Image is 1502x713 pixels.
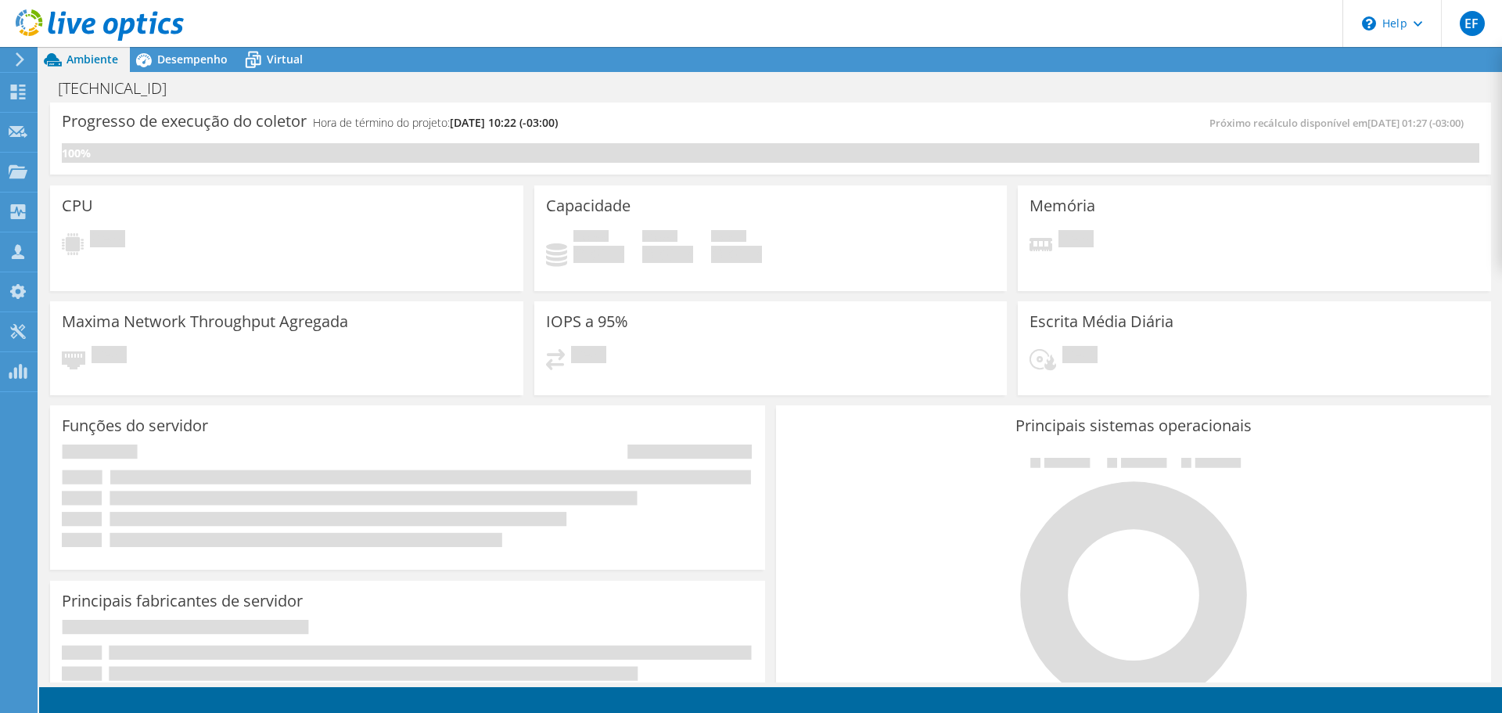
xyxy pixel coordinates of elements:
h4: 0 GiB [642,246,693,263]
span: Usado [573,230,609,246]
span: [DATE] 01:27 (-03:00) [1367,116,1464,130]
h3: Escrita Média Diária [1029,313,1173,330]
span: Ambiente [66,52,118,67]
h3: Maxima Network Throughput Agregada [62,313,348,330]
span: Pendente [90,230,125,251]
span: Pendente [1058,230,1094,251]
span: Virtual [267,52,303,67]
span: EF [1460,11,1485,36]
span: [DATE] 10:22 (-03:00) [450,115,558,130]
h3: Funções do servidor [62,417,208,434]
h4: 0 GiB [711,246,762,263]
span: Disponível [642,230,677,246]
h4: Hora de término do projeto: [313,114,558,131]
span: Desempenho [157,52,228,67]
span: Pendente [1062,346,1098,367]
h4: 0 GiB [573,246,624,263]
h3: CPU [62,197,93,214]
span: Total [711,230,746,246]
span: Pendente [571,346,606,367]
h3: Principais fabricantes de servidor [62,592,303,610]
span: Próximo recálculo disponível em [1209,116,1471,130]
h1: [TECHNICAL_ID] [51,80,191,97]
svg: \n [1362,16,1376,31]
h3: IOPS a 95% [546,313,628,330]
h3: Capacidade [546,197,631,214]
span: Pendente [92,346,127,367]
h3: Principais sistemas operacionais [788,417,1479,434]
h3: Memória [1029,197,1095,214]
